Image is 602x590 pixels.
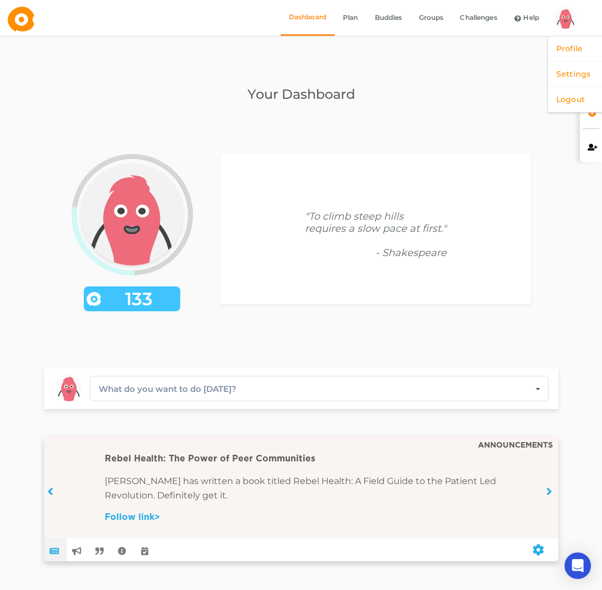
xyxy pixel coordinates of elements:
[305,247,447,259] div: - Shakespeare
[105,474,498,503] p: [PERSON_NAME] has written a book titled Rebel Health: A Field Guide to the Patient Led Revolution...
[105,513,160,522] a: Follow link>
[478,442,553,449] div: ANNOUNCEMENTS
[101,294,178,305] span: 133
[305,210,447,259] div: "To climb steep hills requires a slow pace at first."
[565,552,591,579] div: Open Intercom Messenger
[44,84,558,104] h2: Your Dashboard
[99,382,237,396] div: What do you want to do [DATE]?
[105,454,315,463] span: Rebel Health: The Power of Peer Communities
